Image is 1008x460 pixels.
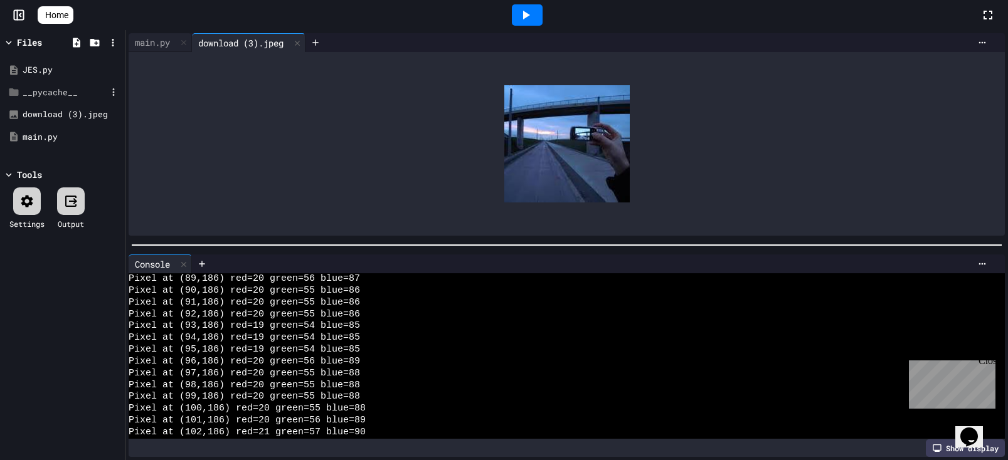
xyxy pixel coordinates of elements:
span: Pixel at (94,186) red=19 green=54 blue=85 [129,332,360,344]
div: Show display [926,439,1005,457]
img: 9k= [504,85,630,202]
span: Pixel at (101,186) red=20 green=56 blue=89 [129,415,366,427]
div: Console [129,254,192,273]
div: Files [17,36,42,49]
div: Tools [17,168,42,181]
div: JES.py [23,64,120,76]
div: Settings [9,218,45,229]
span: Pixel at (97,186) red=20 green=55 blue=88 [129,368,360,380]
span: Pixel at (96,186) red=20 green=56 blue=89 [129,356,360,368]
span: Pixel at (89,186) red=20 green=56 blue=87 [129,273,360,285]
div: Chat with us now!Close [5,5,87,80]
a: Home [38,6,73,24]
span: Pixel at (91,186) red=20 green=55 blue=86 [129,297,360,309]
span: Pixel at (95,186) red=19 green=54 blue=85 [129,344,360,356]
span: Pixel at (100,186) red=20 green=55 blue=88 [129,403,366,415]
span: Home [45,9,68,21]
iframe: chat widget [904,355,995,409]
div: download (3).jpeg [192,33,305,52]
div: main.py [129,36,176,49]
span: Pixel at (92,186) red=20 green=55 blue=86 [129,309,360,321]
span: Pixel at (99,186) red=20 green=55 blue=88 [129,391,360,403]
div: Output [58,218,84,229]
span: Pixel at (98,186) red=20 green=55 blue=88 [129,380,360,392]
iframe: chat widget [955,410,995,447]
div: __pycache__ [23,86,107,99]
span: Pixel at (102,186) red=21 green=57 blue=90 [129,427,366,439]
span: Pixel at (90,186) red=20 green=55 blue=86 [129,285,360,297]
div: download (3).jpeg [23,108,120,121]
div: main.py [129,33,192,52]
span: Pixel at (93,186) red=19 green=54 blue=85 [129,320,360,332]
div: Console [129,258,176,271]
div: download (3).jpeg [192,36,290,50]
div: main.py [23,131,120,144]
